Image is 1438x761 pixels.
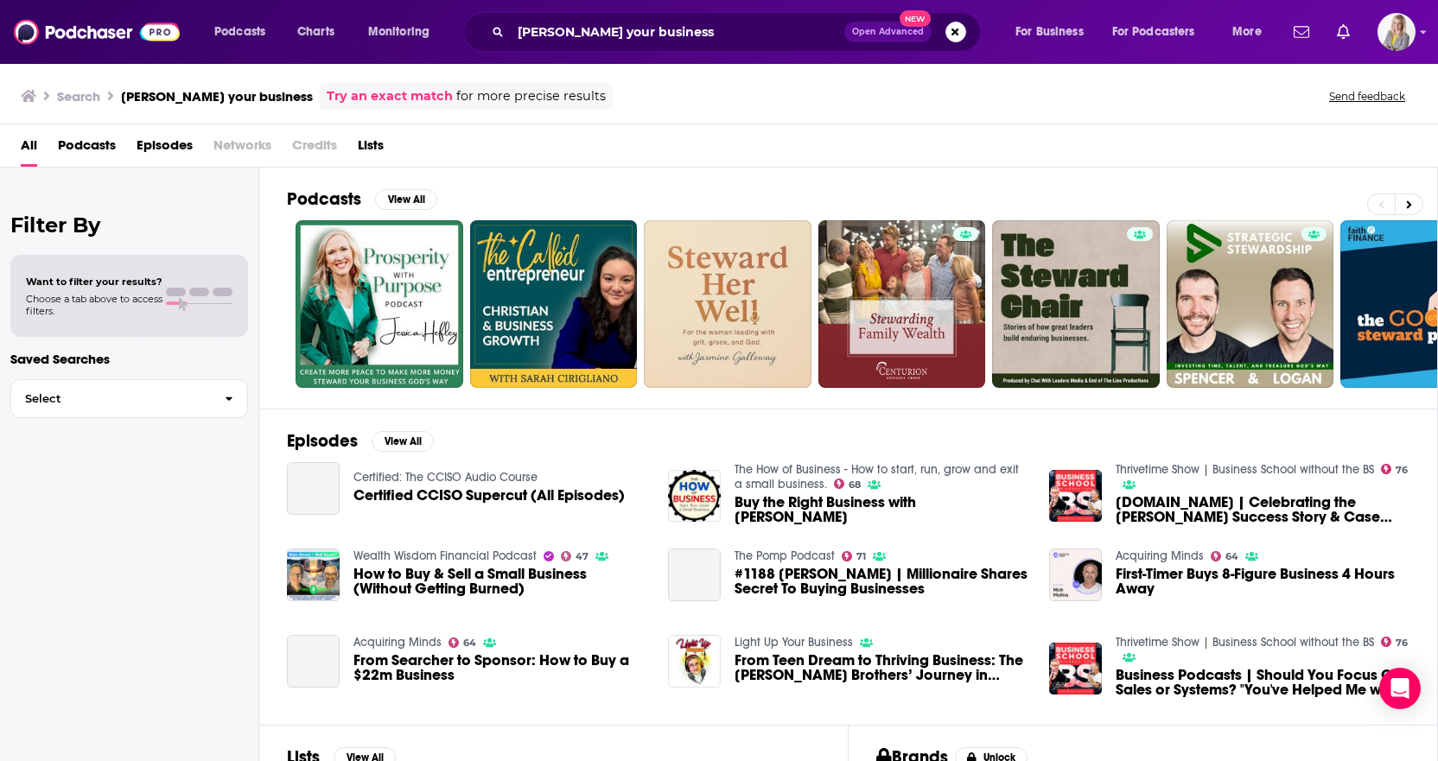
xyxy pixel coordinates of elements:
[57,88,100,105] h3: Search
[287,549,340,601] img: How to Buy & Sell a Small Business (Without Getting Burned)
[480,12,997,52] div: Search podcasts, credits, & more...
[561,551,589,561] a: 47
[121,88,313,105] h3: [PERSON_NAME] your business
[900,10,931,27] span: New
[668,549,721,601] a: #1188 Brent Beshore | Millionaire Shares Secret To Buying Businesses
[1232,20,1262,44] span: More
[1116,495,1409,524] span: [DOMAIN_NAME] | Celebrating the [PERSON_NAME] Success Story & Case Study | [DOMAIN_NAME] founder ...
[213,131,271,167] span: Networks
[287,430,358,452] h2: Episodes
[1287,17,1316,47] a: Show notifications dropdown
[1116,635,1374,650] a: Thrivetime Show | Business School without the BS
[1220,18,1283,46] button: open menu
[576,553,589,561] span: 47
[287,462,340,515] a: Certified CCISO Supercut (All Episodes)
[21,131,37,167] a: All
[1015,20,1084,44] span: For Business
[286,18,345,46] a: Charts
[1049,470,1102,523] img: TipTopK9.com | Celebrating the Ryan Wimpey Success Story & Case Study | TipTopK9.com founder Ryan...
[11,393,211,404] span: Select
[449,637,477,648] a: 64
[287,430,434,452] a: EpisodesView All
[214,20,265,44] span: Podcasts
[1396,639,1408,647] span: 76
[849,481,861,489] span: 68
[1211,551,1239,561] a: 64
[353,488,625,503] a: Certified CCISO Supercut (All Episodes)
[844,22,932,42] button: Open AdvancedNew
[1049,643,1102,695] img: Business Podcasts | Should You Focus On Sales or Systems? "You've Helped Me w/ Search Engine Opti...
[735,567,1028,596] span: #1188 [PERSON_NAME] | Millionaire Shares Secret To Buying Businesses
[58,131,116,167] a: Podcasts
[1378,13,1416,51] button: Show profile menu
[10,379,248,418] button: Select
[1330,17,1357,47] a: Show notifications dropdown
[735,462,1019,491] a: The How of Business - How to start, run, grow and exit a small business.
[26,293,162,317] span: Choose a tab above to access filters.
[356,18,452,46] button: open menu
[287,188,361,210] h2: Podcasts
[735,495,1028,524] span: Buy the Right Business with [PERSON_NAME]
[1225,553,1238,561] span: 64
[26,276,162,288] span: Want to filter your results?
[1116,549,1204,563] a: Acquiring Minds
[375,189,437,210] button: View All
[353,470,538,485] a: Certified: The CCISO Audio Course
[1112,20,1195,44] span: For Podcasters
[10,212,248,238] h2: Filter By
[353,549,537,563] a: Wealth Wisdom Financial Podcast
[1116,462,1374,477] a: Thrivetime Show | Business School without the BS
[1101,18,1220,46] button: open menu
[292,131,337,167] span: Credits
[1378,13,1416,51] img: User Profile
[297,20,334,44] span: Charts
[668,470,721,523] a: Buy the Right Business with David Barnett
[1378,13,1416,51] span: Logged in as ShelbySledge
[287,635,340,688] a: From Searcher to Sponsor: How to Buy a $22m Business
[137,131,193,167] a: Episodes
[1116,668,1409,697] a: Business Podcasts | Should You Focus On Sales or Systems? "You've Helped Me w/ Search Engine Opti...
[353,653,647,682] a: From Searcher to Sponsor: How to Buy a $22m Business
[358,131,384,167] a: Lists
[735,653,1028,682] a: From Teen Dream to Thriving Business: The Walker Brothers’ Journey in Mobile Detailing Featuring ...
[1003,18,1105,46] button: open menu
[511,18,844,46] input: Search podcasts, credits, & more...
[668,635,721,688] img: From Teen Dream to Thriving Business: The Walker Brothers’ Journey in Mobile Detailing Featuring ...
[735,567,1028,596] a: #1188 Brent Beshore | Millionaire Shares Secret To Buying Businesses
[1324,89,1410,104] button: Send feedback
[1049,549,1102,601] img: First-Timer Buys 8-Figure Business 4 Hours Away
[1116,495,1409,524] a: TipTopK9.com | Celebrating the Ryan Wimpey Success Story & Case Study | TipTopK9.com founder Ryan...
[735,635,853,650] a: Light Up Your Business
[852,28,924,36] span: Open Advanced
[463,639,476,647] span: 64
[353,567,647,596] a: How to Buy & Sell a Small Business (Without Getting Burned)
[287,188,437,210] a: PodcastsView All
[735,495,1028,524] a: Buy the Right Business with David Barnett
[202,18,288,46] button: open menu
[1381,464,1409,474] a: 76
[1396,466,1408,474] span: 76
[456,86,606,106] span: for more precise results
[1116,567,1409,596] a: First-Timer Buys 8-Figure Business 4 Hours Away
[1381,637,1409,647] a: 76
[14,16,180,48] img: Podchaser - Follow, Share and Rate Podcasts
[10,351,248,367] p: Saved Searches
[372,431,434,452] button: View All
[353,635,442,650] a: Acquiring Minds
[368,20,429,44] span: Monitoring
